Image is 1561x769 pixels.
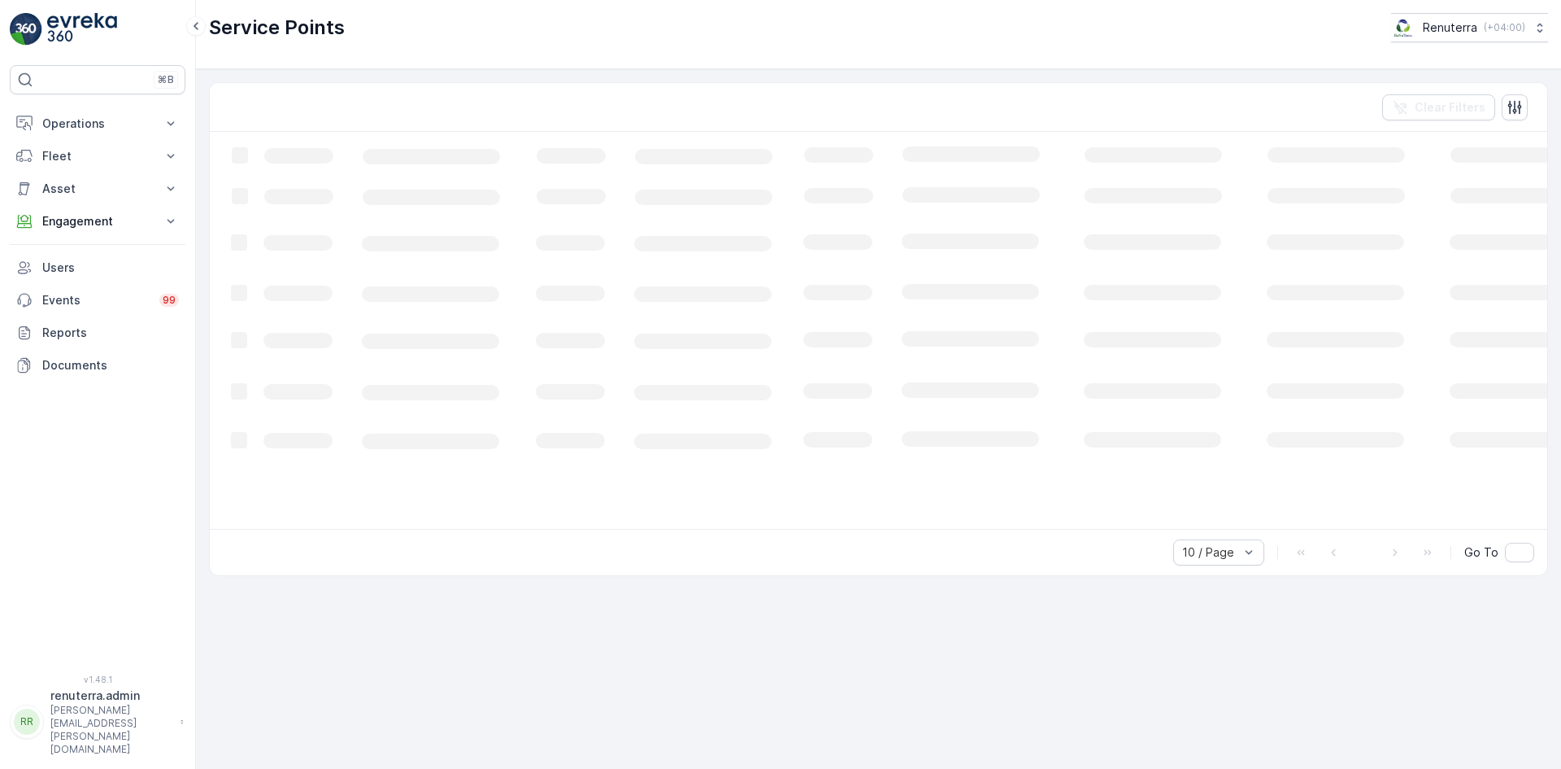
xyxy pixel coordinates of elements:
[10,349,185,382] a: Documents
[1423,20,1477,36] p: Renuterra
[10,173,185,205] button: Asset
[10,140,185,173] button: Fleet
[1415,99,1485,116] p: Clear Filters
[10,688,185,756] button: RRrenuterra.admin[PERSON_NAME][EMAIL_ADDRESS][PERSON_NAME][DOMAIN_NAME]
[10,107,185,140] button: Operations
[158,73,174,86] p: ⌘B
[10,13,42,46] img: logo
[10,284,185,317] a: Events99
[163,294,176,307] p: 99
[10,317,185,349] a: Reports
[42,213,153,229] p: Engagement
[42,357,179,374] p: Documents
[50,688,172,704] p: renuterra.admin
[42,292,150,308] p: Events
[1391,19,1416,37] img: Screenshot_2024-07-26_at_13.33.01.png
[42,260,179,276] p: Users
[47,13,117,46] img: logo_light-DOdMpM7g.png
[42,181,153,197] p: Asset
[209,15,345,41] p: Service Points
[1464,544,1498,561] span: Go To
[14,709,40,735] div: RR
[42,148,153,164] p: Fleet
[50,704,172,756] p: [PERSON_NAME][EMAIL_ADDRESS][PERSON_NAME][DOMAIN_NAME]
[1391,13,1548,42] button: Renuterra(+04:00)
[1382,94,1495,120] button: Clear Filters
[42,325,179,341] p: Reports
[10,205,185,238] button: Engagement
[1484,21,1525,34] p: ( +04:00 )
[10,675,185,684] span: v 1.48.1
[42,116,153,132] p: Operations
[10,251,185,284] a: Users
